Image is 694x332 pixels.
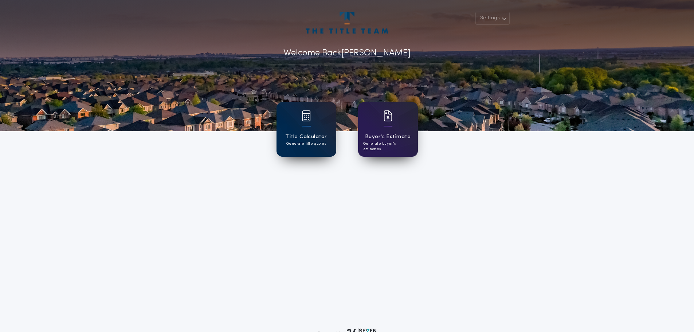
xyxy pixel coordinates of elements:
img: card icon [384,110,392,121]
a: card iconTitle CalculatorGenerate title quotes [277,102,336,157]
img: card icon [302,110,311,121]
button: Settings [475,12,510,25]
h1: Buyer's Estimate [365,133,411,141]
p: Generate buyer's estimates [363,141,413,152]
p: Generate title quotes [286,141,326,147]
a: card iconBuyer's EstimateGenerate buyer's estimates [358,102,418,157]
p: Welcome Back [PERSON_NAME] [283,47,411,60]
h1: Title Calculator [285,133,327,141]
img: account-logo [306,12,388,34]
